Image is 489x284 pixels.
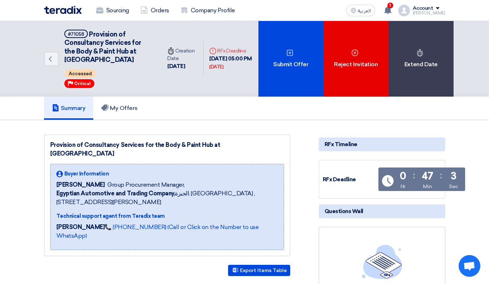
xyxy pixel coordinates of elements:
[64,30,141,64] span: Provision of Consultancy Services for the Body & Paint Hub at [GEOGRAPHIC_DATA]
[209,63,223,71] div: [DATE]
[258,21,323,97] div: Submit Offer
[68,32,84,37] div: #71058
[56,190,175,197] b: Egyptian Automotive and Trading Company,
[459,255,480,277] a: Open chat
[449,183,458,190] div: Sec
[422,171,433,181] div: 47
[52,105,86,112] h5: Summary
[440,169,442,182] div: :
[93,97,146,120] a: My Offers
[56,224,105,230] strong: [PERSON_NAME]
[362,245,402,279] img: empty_state_list.svg
[398,5,410,16] img: profile_test.png
[64,170,109,178] span: Buyer Information
[358,8,371,13] span: العربية
[167,47,197,62] div: Creation Date
[400,171,406,181] div: 0
[389,21,454,97] div: Extend Date
[56,212,278,220] div: Technical support agent from Teradix team
[44,6,82,14] img: Teradix logo
[413,5,433,12] div: Account
[325,207,363,215] span: Questions Wall
[451,171,456,181] div: 3
[90,3,135,18] a: Sourcing
[209,47,253,55] div: RFx Deadline
[400,183,406,190] div: Hr
[50,141,284,158] div: Provision of Consultancy Services for the Body & Paint Hub at [GEOGRAPHIC_DATA]
[167,62,197,71] div: [DATE]
[413,11,445,15] div: [PERSON_NAME]
[319,137,445,151] div: RFx Timeline
[323,175,377,184] div: RFx Deadline
[387,3,393,8] span: 1
[423,183,432,190] div: Min
[135,3,175,18] a: Orders
[65,69,95,78] span: Accessed
[44,97,94,120] a: Summary
[413,169,415,182] div: :
[74,81,91,86] span: Critical
[175,3,241,18] a: Company Profile
[64,30,153,64] h5: Provision of Consultancy Services for the Body & Paint Hub at Abu Rawash
[346,5,375,16] button: العربية
[56,224,259,239] a: 📞 [PHONE_NUMBER] (Call or Click on the Number to use WhatsApp)
[56,181,105,189] span: [PERSON_NAME]
[228,265,290,276] button: Export Items Table
[101,105,138,112] h5: My Offers
[323,21,389,97] div: Reject Invitation
[107,181,185,189] span: Group Procurement Manager,
[56,189,278,207] span: الجيزة, [GEOGRAPHIC_DATA] ,[STREET_ADDRESS][PERSON_NAME]
[209,55,253,71] div: [DATE] 05:00 PM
